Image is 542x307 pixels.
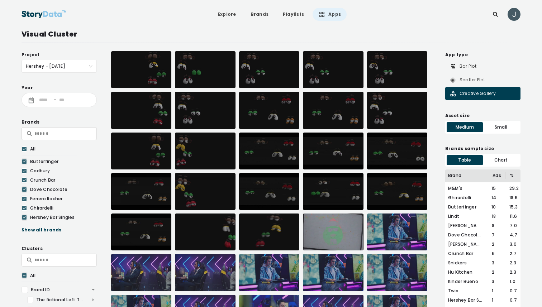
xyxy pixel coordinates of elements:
img: MMs_pathmatics_268705305__004.jpeg [175,133,235,169]
a: Apps [313,8,347,21]
div: 1 [488,288,506,294]
div: Brand ID [22,285,97,295]
div: All [30,146,93,152]
div: 1 [488,297,506,303]
div: 2 [488,241,506,248]
img: MMs_pathmatics_268705305__009.jpeg [239,214,299,250]
img: MMs_pathmatics_804963938__003.jpeg [303,133,363,169]
div: 2.3 [505,269,518,275]
div: 1.0 [505,278,518,285]
img: MMs_pathmatics_268705305__001.jpeg [239,51,299,88]
div: Dove Chocolate [448,232,488,238]
a: Explore [212,8,242,21]
div: M&M's [448,185,487,192]
img: MMs_pathmatics_804963938__007.jpeg [239,133,299,169]
div: 8 [488,222,506,229]
div: Lindt [448,213,488,220]
div: % [506,172,518,179]
div: Year [22,84,97,91]
img: Butterfinger_pathmatics_580230014__009.jpeg [111,254,171,291]
div: 7 [488,232,506,238]
div: Visual Cluster [22,29,520,39]
div: Brands sample size [445,145,520,152]
div: Show all brands [22,226,97,234]
div: 3.0 [505,241,518,248]
div: The fictional Left Twix and Right Twix factories. [27,295,97,305]
div: Twix [448,288,488,294]
div: Hu Kitchen [448,269,488,275]
img: MMs_pathmatics_268705305__007.jpeg [111,133,171,169]
div: 6 [488,250,506,257]
div: Brand [448,172,488,179]
img: MMs_pathmatics_804963938__002.jpeg [111,214,171,250]
img: arrow_drop_down_open-b7514784.svg [90,296,97,303]
div: Ghirardelli [30,205,93,211]
img: MMs_pathmatics_804963938__006.jpeg [367,133,427,169]
img: MMs_pathmatics_273537163__002.jpeg [175,51,235,88]
a: Brands [245,8,274,21]
div: Table [447,155,483,165]
a: Playlists [277,8,310,21]
div: Ghirardelli [448,195,487,201]
div: Brands [22,119,97,126]
div: Creative Gallery [450,90,496,97]
div: Scatter Plot [450,76,485,83]
div: Ads [488,172,506,179]
img: MMs_pathmatics_804963938__005.jpeg [303,173,363,210]
div: App type [445,51,520,58]
div: Cadbury [30,168,93,174]
div: Small [483,122,519,132]
img: Butterfinger_pathmatics_374763762__005.jpeg [239,254,299,291]
div: 7.0 [505,222,518,229]
div: 4.7 [505,232,518,238]
img: MMs_pathmatics_804963938__004.jpeg [367,173,427,210]
img: StoryData Logo [22,8,67,21]
img: MMs_pathmatics_273951749__001.jpeg [239,92,299,129]
img: MMs_pathmatics_804963938__001.jpeg [111,173,171,210]
div: Asset size [445,112,520,119]
div: [PERSON_NAME]'s [448,241,488,248]
img: Butterfinger_pathmatics_600040930__005.jpeg [367,254,427,291]
div: Hershey Bar Singles [448,297,488,303]
div: 14 [487,195,505,201]
img: Butterfinger_pathmatics_374763762__009.jpeg [175,254,235,291]
div: Hershey Bar Singles [30,214,93,221]
div: 3 [488,260,506,266]
img: ACg8ocL4n2a6OBrbNl1cRdhqILMM1PVwDnCTNMmuJZ_RnCAKJCOm-A=s96-c [508,8,520,21]
div: Crunch Bar [448,250,488,257]
img: arrow_drop_down-cd8b5fdd.svg [90,286,97,293]
div: The fictional Left Twix and Right Twix factories. [36,297,84,303]
span: Hershey - Oct 2025 [26,60,92,72]
div: Snickers [448,260,488,266]
div: Butterfinger [448,204,487,210]
div: Ferrero Rocher [30,196,93,202]
div: [PERSON_NAME] [448,222,488,229]
img: Butterfinger_pathmatics_580230014__005.jpeg [303,254,363,291]
div: - [51,97,59,102]
img: MMs_pathmatics_268705305__002.jpeg [303,51,363,88]
img: MMs_pathmatics_273537163__004.jpeg [175,173,235,210]
div: 11.6 [505,213,518,220]
div: Dove Chocolate [30,186,93,193]
div: Crunch Bar [30,177,93,183]
div: 0.7 [505,297,518,303]
img: MMs_pathmatics_273951749__002.jpeg [303,92,363,129]
div: 2.3 [505,260,518,266]
div: 0.7 [505,288,518,294]
img: MMs_pathmatics_268705305__006.jpeg [111,51,171,88]
img: MMs_pathmatics_268705305__008.jpeg [111,92,171,129]
div: Chart [483,155,519,165]
img: MMs_pathmatics_804963938__008.jpeg [239,173,299,210]
div: Clusters [22,245,97,252]
div: 10 [487,204,505,210]
img: MMs_pathmatics_731897614__012.jpeg [303,214,363,250]
div: 29.2 [505,185,518,192]
div: 18.6 [505,195,518,201]
div: 3 [488,278,506,285]
div: All [30,272,93,279]
img: MMs_pathmatics_268705305__005.jpeg [175,214,235,250]
div: Butterfinger [30,158,93,165]
div: 15 [487,185,505,192]
div: Project [22,51,97,58]
div: 2.7 [505,250,518,257]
